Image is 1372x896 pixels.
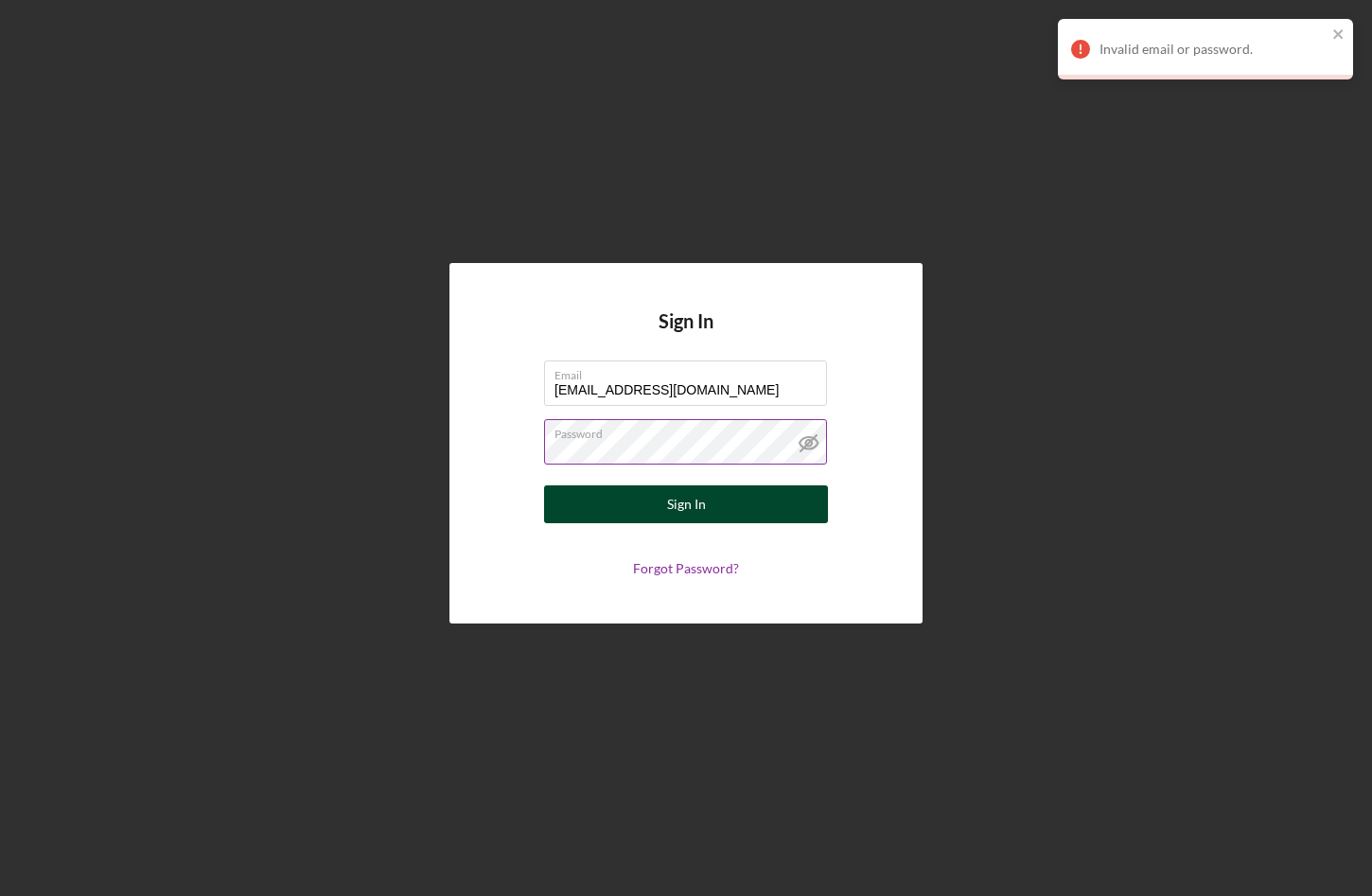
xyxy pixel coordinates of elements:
[554,361,827,382] label: Email
[554,420,827,441] label: Password
[659,310,713,360] h4: Sign In
[1099,42,1327,57] div: Invalid email or password.
[1332,26,1346,44] button: close
[667,485,706,523] div: Sign In
[544,485,828,523] button: Sign In
[633,560,739,576] a: Forgot Password?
